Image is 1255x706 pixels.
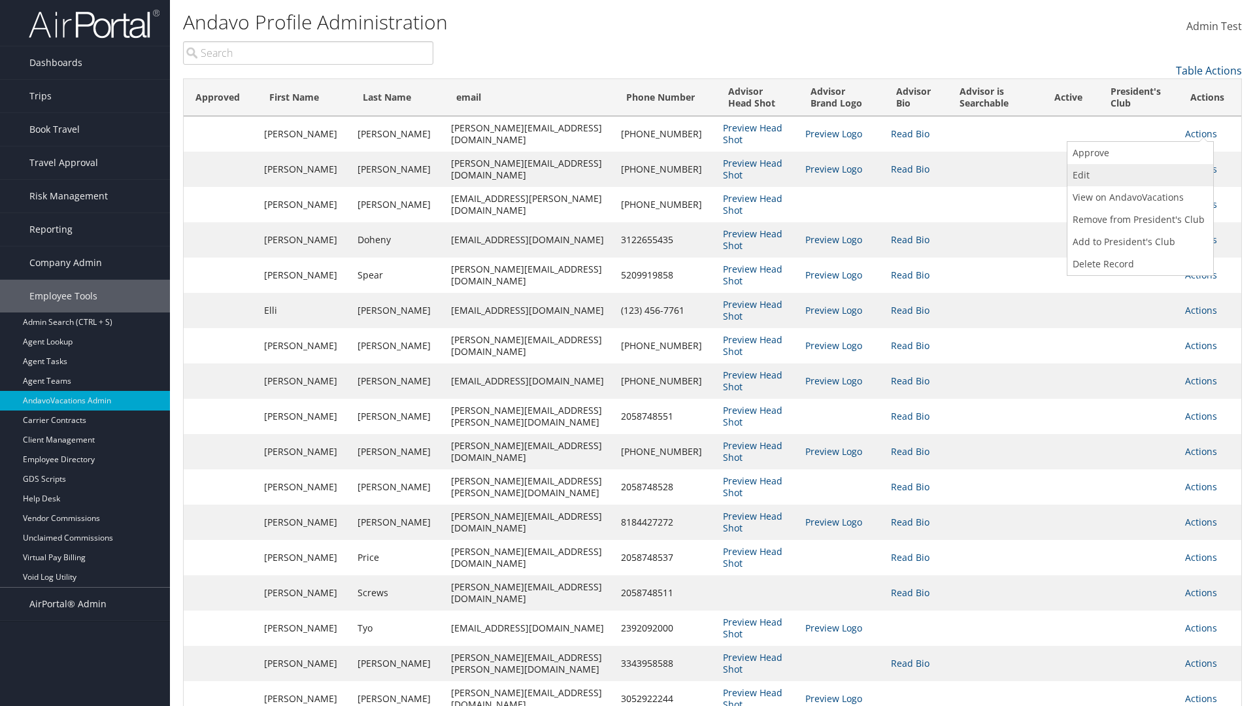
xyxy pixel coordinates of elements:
[29,46,82,79] span: Dashboards
[351,258,444,293] td: Spear
[258,328,351,363] td: [PERSON_NAME]
[1186,19,1242,33] span: Admin Test
[614,469,716,505] td: 2058748528
[799,79,884,116] th: Advisor Brand Logo: activate to sort column ascending
[805,692,862,705] a: Preview Logo
[444,293,614,328] td: [EMAIL_ADDRESS][DOMAIN_NAME]
[891,375,929,387] a: Read Bio
[29,180,108,212] span: Risk Management
[805,445,862,458] a: Preview Logo
[351,611,444,646] td: Tyo
[1185,622,1217,634] a: Actions
[444,399,614,434] td: [PERSON_NAME][EMAIL_ADDRESS][PERSON_NAME][DOMAIN_NAME]
[614,328,716,363] td: [PHONE_NUMBER]
[1185,516,1217,528] a: Actions
[805,516,862,528] a: Preview Logo
[444,434,614,469] td: [PERSON_NAME][EMAIL_ADDRESS][DOMAIN_NAME]
[258,152,351,187] td: [PERSON_NAME]
[351,293,444,328] td: [PERSON_NAME]
[258,363,351,399] td: [PERSON_NAME]
[614,187,716,222] td: [PHONE_NUMBER]
[805,127,862,140] a: Preview Logo
[1185,410,1217,422] a: Actions
[351,222,444,258] td: Doheny
[1067,253,1210,275] a: Delete Record
[805,163,862,175] a: Preview Logo
[614,646,716,681] td: 3343958588
[444,505,614,540] td: [PERSON_NAME][EMAIL_ADDRESS][DOMAIN_NAME]
[614,152,716,187] td: [PHONE_NUMBER]
[258,505,351,540] td: [PERSON_NAME]
[258,258,351,293] td: [PERSON_NAME]
[29,280,97,312] span: Employee Tools
[258,575,351,611] td: [PERSON_NAME]
[614,258,716,293] td: 5209919858
[444,363,614,399] td: [EMAIL_ADDRESS][DOMAIN_NAME]
[891,551,929,563] a: Read Bio
[258,187,351,222] td: [PERSON_NAME]
[29,588,107,620] span: AirPortal® Admin
[614,116,716,152] td: [PHONE_NUMBER]
[891,304,929,316] a: Read Bio
[444,152,614,187] td: [PERSON_NAME][EMAIL_ADDRESS][DOMAIN_NAME]
[351,328,444,363] td: [PERSON_NAME]
[258,646,351,681] td: [PERSON_NAME]
[1185,480,1217,493] a: Actions
[723,333,782,358] a: Preview Head Shot
[1186,7,1242,47] a: Admin Test
[614,575,716,611] td: 2058748511
[351,152,444,187] td: [PERSON_NAME]
[1185,586,1217,599] a: Actions
[723,263,782,287] a: Preview Head Shot
[258,79,351,116] th: First Name: activate to sort column ascending
[258,540,351,575] td: [PERSON_NAME]
[258,116,351,152] td: [PERSON_NAME]
[444,611,614,646] td: [EMAIL_ADDRESS][DOMAIN_NAME]
[1067,231,1210,253] a: Add to President's Club
[723,227,782,252] a: Preview Head Shot
[1043,79,1099,116] th: Active: activate to sort column ascending
[716,79,799,116] th: Advisor Head Shot: activate to sort column ascending
[183,41,433,65] input: Search
[1185,127,1217,140] a: Actions
[444,540,614,575] td: [PERSON_NAME][EMAIL_ADDRESS][DOMAIN_NAME]
[258,469,351,505] td: [PERSON_NAME]
[891,233,929,246] a: Read Bio
[1179,79,1241,116] th: Actions
[444,116,614,152] td: [PERSON_NAME][EMAIL_ADDRESS][DOMAIN_NAME]
[805,233,862,246] a: Preview Logo
[351,79,444,116] th: Last Name: activate to sort column ascending
[1185,657,1217,669] a: Actions
[29,113,80,146] span: Book Travel
[29,246,102,279] span: Company Admin
[805,622,862,634] a: Preview Logo
[891,127,929,140] a: Read Bio
[184,79,258,116] th: Approved: activate to sort column ascending
[805,269,862,281] a: Preview Logo
[805,304,862,316] a: Preview Logo
[1185,692,1217,705] a: Actions
[183,8,889,36] h1: Andavo Profile Administration
[614,611,716,646] td: 2392092000
[723,122,782,146] a: Preview Head Shot
[351,646,444,681] td: [PERSON_NAME]
[805,339,862,352] a: Preview Logo
[29,213,73,246] span: Reporting
[1176,63,1242,78] a: Table Actions
[614,434,716,469] td: [PHONE_NUMBER]
[614,540,716,575] td: 2058748537
[723,510,782,534] a: Preview Head Shot
[723,404,782,428] a: Preview Head Shot
[1185,551,1217,563] a: Actions
[444,328,614,363] td: [PERSON_NAME][EMAIL_ADDRESS][DOMAIN_NAME]
[891,339,929,352] a: Read Bio
[891,269,929,281] a: Read Bio
[29,80,52,112] span: Trips
[884,79,948,116] th: Advisor Bio: activate to sort column ascending
[29,8,159,39] img: airportal-logo.png
[891,445,929,458] a: Read Bio
[351,363,444,399] td: [PERSON_NAME]
[258,611,351,646] td: [PERSON_NAME]
[444,222,614,258] td: [EMAIL_ADDRESS][DOMAIN_NAME]
[805,375,862,387] a: Preview Logo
